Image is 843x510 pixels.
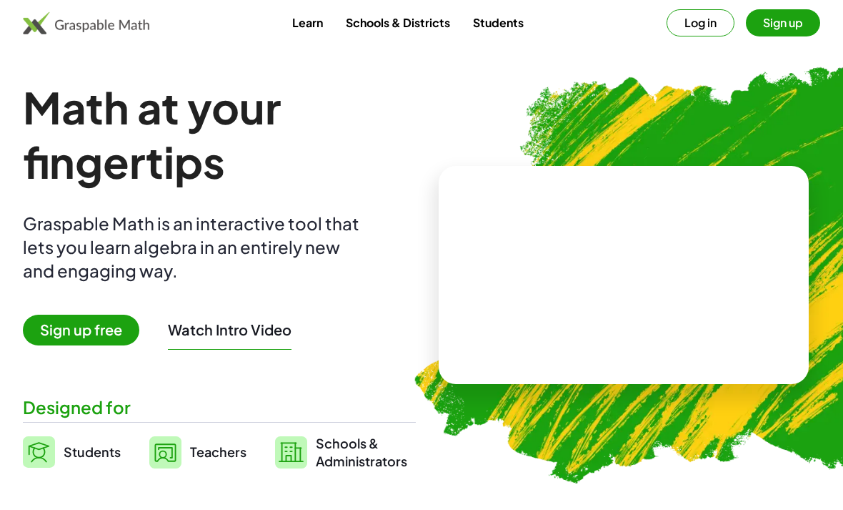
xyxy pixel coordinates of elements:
[23,212,366,283] div: Graspable Math is an interactive tool that lets you learn algebra in an entirely new and engaging...
[149,434,246,470] a: Teachers
[667,9,734,36] button: Log in
[316,434,407,470] span: Schools & Administrators
[168,320,291,339] button: Watch Intro Video
[275,434,407,470] a: Schools &Administrators
[281,9,334,36] a: Learn
[64,443,121,460] span: Students
[746,9,820,36] button: Sign up
[275,436,307,469] img: svg%3e
[23,80,416,189] h1: Math at your fingertips
[334,9,462,36] a: Schools & Districts
[23,315,139,345] span: Sign up free
[23,396,416,419] div: Designed for
[190,443,246,460] span: Teachers
[149,436,181,469] img: svg%3e
[23,434,121,470] a: Students
[23,436,55,468] img: svg%3e
[517,221,731,328] video: What is this? This is dynamic math notation. Dynamic math notation plays a central role in how Gr...
[462,9,535,36] a: Students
